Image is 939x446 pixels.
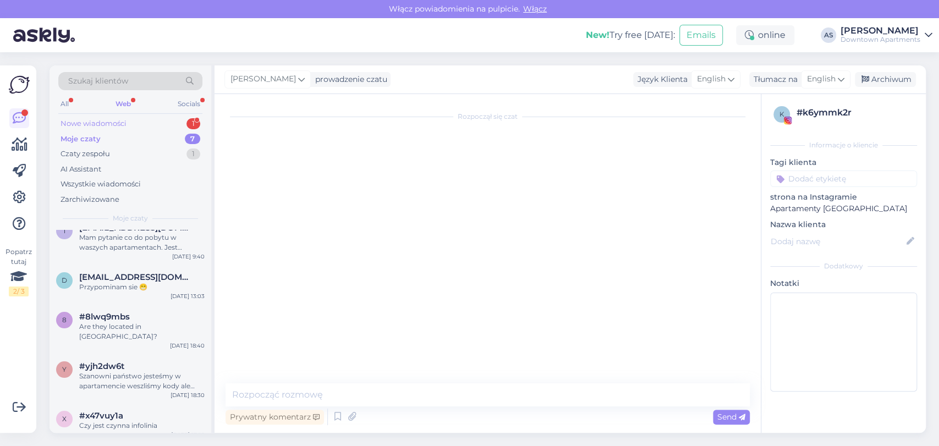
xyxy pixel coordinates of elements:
div: Wszystkie wiadomości [61,179,141,190]
div: Socials [175,97,202,111]
a: [PERSON_NAME]Downtown Apartments [841,26,932,44]
div: Moje czaty [61,134,101,145]
span: English [807,73,836,85]
span: Szukaj klientów [68,75,128,87]
span: Włącz [520,4,550,14]
span: t [63,227,67,235]
div: Nowe wiadomości [61,118,127,129]
div: [DATE] 9:40 [172,252,205,261]
p: Apartamenty [GEOGRAPHIC_DATA] [770,203,917,214]
div: Tłumacz na [749,74,798,85]
div: Szanowni państwo jesteśmy w apartamencie weszliśmy kody ale klucz do drzwi nie pasuje proszę prze... [79,371,205,391]
div: online [736,25,794,45]
div: 2 / 3 [9,287,29,296]
div: All [58,97,71,111]
span: English [697,73,726,85]
div: [DATE] 17:29 [171,431,205,439]
div: Mam pytanie co do pobytu w waszych apartamentach. Jest napisane ze osoby poniżej 18 roku życia mu... [79,233,205,252]
span: Moje czaty [113,213,148,223]
div: Archiwum [855,72,916,87]
input: Dodaj nazwę [771,235,904,247]
span: dorotad19@op.pl [79,272,194,282]
img: Askly Logo [9,74,30,95]
div: 1 [186,118,200,129]
div: prowadzenie czatu [311,74,387,85]
span: #x47vuy1a [79,411,123,421]
div: Zarchiwizowane [61,194,119,205]
input: Dodać etykietę [770,170,917,187]
div: AI Assistant [61,164,101,175]
span: d [62,276,67,284]
div: [PERSON_NAME] [841,26,920,35]
span: [PERSON_NAME] [230,73,296,85]
span: Send [717,412,745,422]
div: Język Klienta [633,74,688,85]
div: 7 [185,134,200,145]
div: Przypominam sie 😁 [79,282,205,292]
div: Czaty zespołu [61,148,110,159]
div: 1 [186,148,200,159]
span: k [779,110,784,118]
div: AS [821,27,836,43]
div: Rozpoczął się czat [226,112,750,122]
div: Dodatkowy [770,261,917,271]
div: Czy jest czynna infolinia [79,421,205,431]
button: Emails [679,25,723,46]
p: Nazwa klienta [770,219,917,230]
b: New! [586,30,609,40]
p: Notatki [770,278,917,289]
span: #8lwq9mbs [79,312,130,322]
p: strona na Instagramie [770,191,917,203]
span: y [62,365,67,373]
div: Try free [DATE]: [586,29,675,42]
p: Tagi klienta [770,157,917,168]
div: Are they located in [GEOGRAPHIC_DATA]? [79,322,205,342]
div: Popatrz tutaj [9,247,29,296]
div: # k6ymmk2r [797,106,914,119]
div: [DATE] 18:40 [170,342,205,350]
div: Informacje o kliencie [770,140,917,150]
div: Web [113,97,133,111]
span: #yjh2dw6t [79,361,124,371]
span: 8 [62,316,67,324]
span: x [62,415,67,423]
div: [DATE] 13:03 [171,292,205,300]
div: [DATE] 18:30 [171,391,205,399]
div: Prywatny komentarz [226,410,324,425]
div: Downtown Apartments [841,35,920,44]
